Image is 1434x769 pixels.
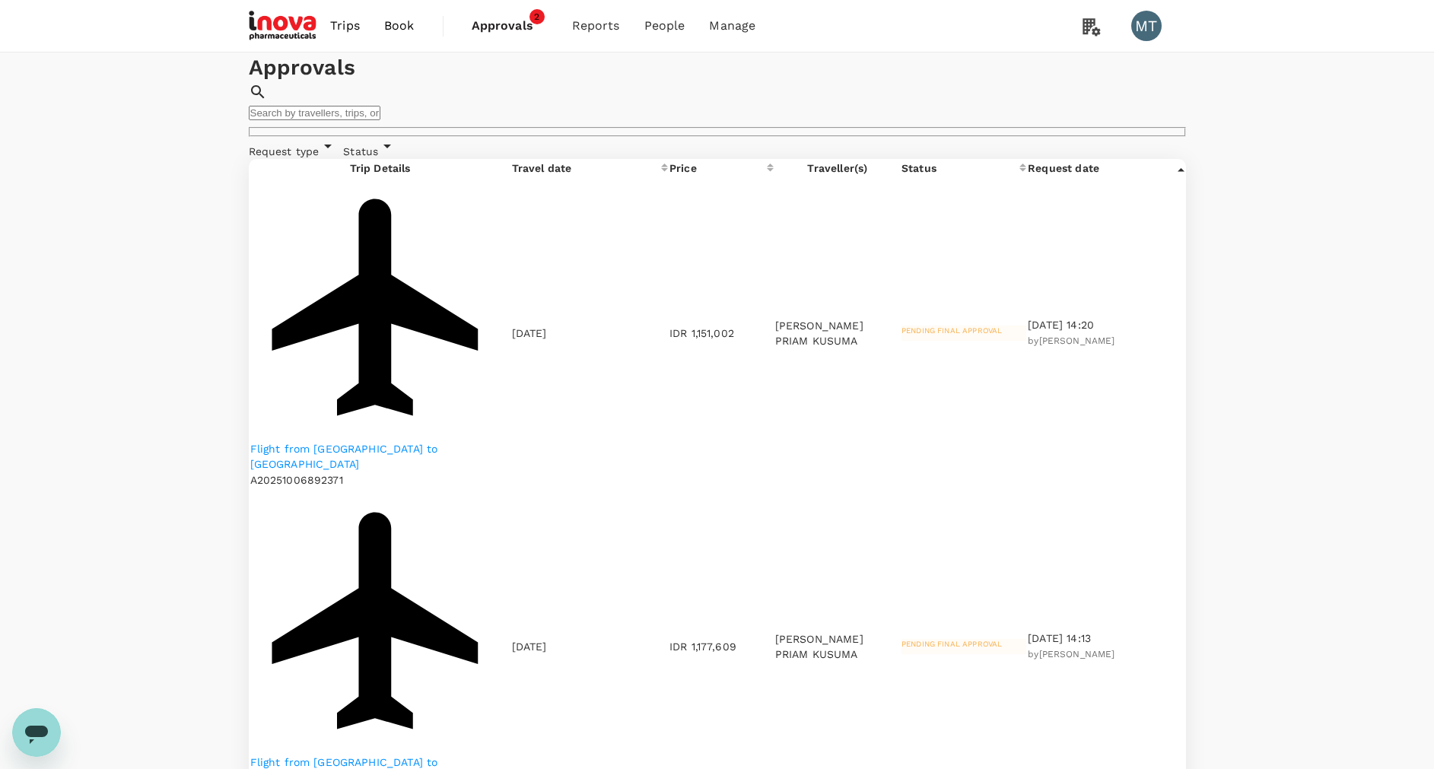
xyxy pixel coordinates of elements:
[901,326,1002,335] span: Pending final approval
[1131,11,1162,41] div: MT
[572,17,620,35] span: Reports
[709,17,755,35] span: Manage
[529,9,545,24] span: 2
[249,106,380,120] input: Search by travellers, trips, or destination
[669,160,697,176] div: Price
[250,160,510,176] p: Trip Details
[1028,649,1114,659] span: by
[669,639,774,654] p: IDR 1,177,609
[775,160,900,176] p: Traveller(s)
[343,137,396,159] div: Status
[1039,335,1115,346] span: [PERSON_NAME]
[250,441,510,472] a: Flight from [GEOGRAPHIC_DATA] to [GEOGRAPHIC_DATA]
[343,145,378,157] span: Status
[1039,649,1115,659] span: [PERSON_NAME]
[384,17,415,35] span: Book
[512,326,547,341] p: [DATE]
[901,160,936,176] div: Status
[1028,335,1114,346] span: by
[249,52,1186,83] h1: Approvals
[1028,160,1099,176] div: Request date
[644,17,685,35] span: People
[249,145,320,157] span: Request type
[330,17,360,35] span: Trips
[1028,631,1184,646] p: [DATE] 14:13
[775,631,900,662] p: [PERSON_NAME] PRIAM KUSUMA
[775,318,900,348] p: [PERSON_NAME] PRIAM KUSUMA
[249,9,319,43] img: iNova Pharmaceuticals
[12,708,61,757] iframe: Button to launch messaging window
[669,326,774,341] p: IDR 1,151,002
[1028,317,1184,332] p: [DATE] 14:20
[901,640,1002,648] span: Pending final approval
[512,160,572,176] div: Travel date
[472,17,548,35] span: Approvals
[249,137,338,159] div: Request type
[512,639,547,654] p: [DATE]
[250,474,343,486] span: A20251006892371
